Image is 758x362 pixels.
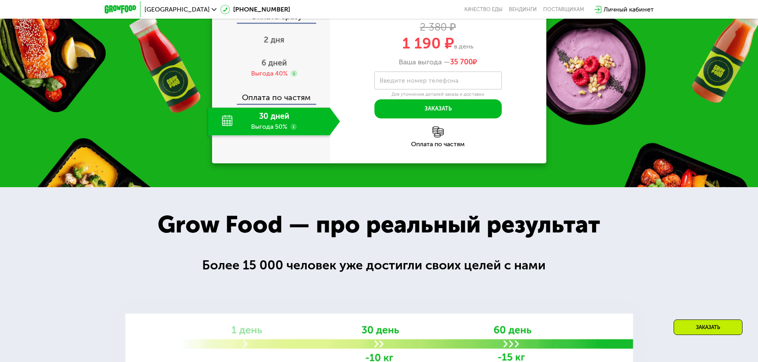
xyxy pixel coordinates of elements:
[374,91,502,98] div: Для уточнения деталей заказа и доставки
[674,319,742,335] div: Заказать
[509,6,537,13] a: Вендинги
[213,12,330,23] div: Оплата сразу
[433,126,444,137] img: l6xcnZfty9opOoJh.png
[330,58,546,67] div: Ваша выгода —
[374,99,502,118] button: Заказать
[330,23,546,32] div: 2 380 ₽
[454,43,474,50] span: в день
[604,5,654,14] div: Личный кабинет
[380,78,458,83] label: Введите номер телефона
[264,35,284,45] span: 2 дня
[402,34,454,52] span: 1 190 ₽
[450,58,477,67] span: ₽
[543,6,584,13] div: поставщикам
[261,58,287,68] span: 6 дней
[450,58,473,66] span: 35 700
[202,256,556,275] div: Более 15 000 человек уже достигли своих целей с нами
[140,207,618,242] div: Grow Food — про реальный результат
[144,6,210,13] span: [GEOGRAPHIC_DATA]
[251,69,288,78] div: Выгода 40%
[330,141,546,147] div: Оплата по частям
[213,85,330,104] div: Оплата по частям
[464,6,503,13] a: Качество еды
[220,5,290,14] a: [PHONE_NUMBER]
